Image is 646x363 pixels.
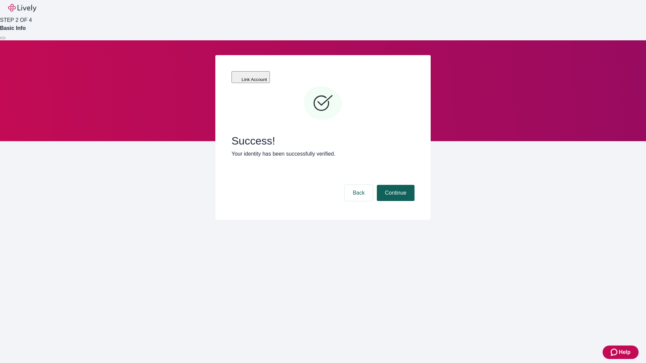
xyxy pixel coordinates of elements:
svg: Zendesk support icon [611,348,619,356]
button: Link Account [231,71,270,83]
span: Success! [231,134,415,147]
button: Back [345,185,373,201]
button: Continue [377,185,415,201]
p: Your identity has been successfully verified. [231,150,415,158]
button: Zendesk support iconHelp [603,346,639,359]
svg: Checkmark icon [303,83,343,124]
img: Lively [8,4,36,12]
span: Help [619,348,631,356]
